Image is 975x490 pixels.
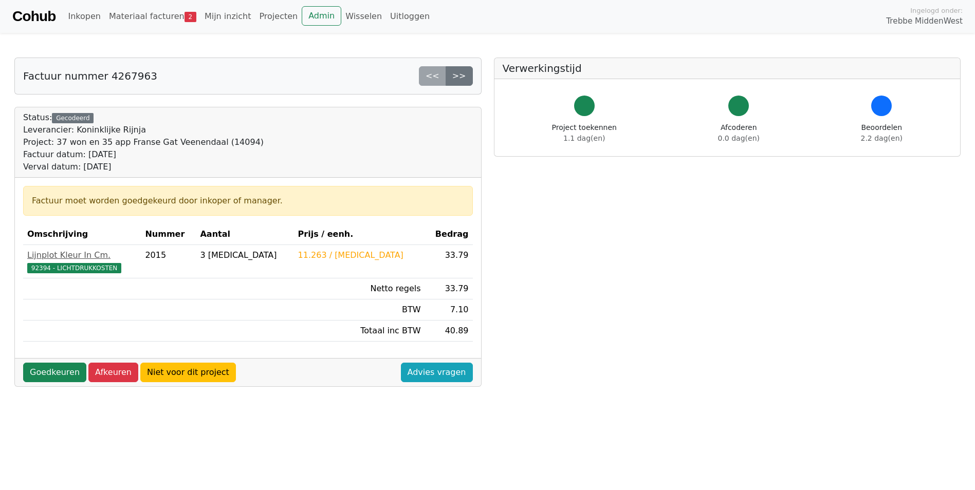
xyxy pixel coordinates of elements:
a: >> [446,66,473,86]
a: Lijnplot Kleur In Cm.92394 - LICHTDRUKKOSTEN [27,249,137,274]
a: Goedkeuren [23,363,86,382]
a: Projecten [255,6,302,27]
span: 2.2 dag(en) [861,134,903,142]
a: Uitloggen [386,6,434,27]
td: 33.79 [425,245,473,278]
div: Project toekennen [552,122,617,144]
span: 92394 - LICHTDRUKKOSTEN [27,263,121,273]
div: Lijnplot Kleur In Cm. [27,249,137,261]
h5: Factuur nummer 4267963 [23,70,157,82]
th: Bedrag [425,224,473,245]
span: Trebbe MiddenWest [886,15,963,27]
a: Advies vragen [401,363,473,382]
a: Niet voor dit project [140,363,236,382]
div: Gecodeerd [52,113,94,123]
td: 33.79 [425,278,473,299]
div: 3 [MEDICAL_DATA] [200,249,289,261]
a: Admin [302,6,341,26]
h5: Verwerkingstijd [503,62,952,74]
a: Mijn inzicht [200,6,255,27]
th: Aantal [196,224,293,245]
span: 2 [185,12,196,22]
a: Materiaal facturen2 [105,6,200,27]
div: Factuur datum: [DATE] [23,148,264,161]
div: 11.263 / [MEDICAL_DATA] [298,249,421,261]
div: Afcoderen [718,122,760,144]
a: Inkopen [64,6,104,27]
div: Project: 37 won en 35 app Franse Gat Veenendaal (14094) [23,136,264,148]
div: Verval datum: [DATE] [23,161,264,173]
td: 7.10 [425,299,473,321]
td: 40.89 [425,321,473,342]
th: Prijs / eenh. [294,224,425,245]
td: 2015 [141,245,196,278]
span: Ingelogd onder: [910,6,963,15]
th: Nummer [141,224,196,245]
div: Factuur moet worden goedgekeurd door inkoper of manager. [32,195,464,207]
a: Afkeuren [88,363,138,382]
td: Netto regels [294,278,425,299]
a: Cohub [12,4,56,29]
span: 1.1 dag(en) [563,134,605,142]
th: Omschrijving [23,224,141,245]
div: Beoordelen [861,122,903,144]
td: BTW [294,299,425,321]
div: Leverancier: Koninklijke Rijnja [23,124,264,136]
a: Wisselen [341,6,386,27]
td: Totaal inc BTW [294,321,425,342]
div: Status: [23,111,264,173]
span: 0.0 dag(en) [718,134,760,142]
